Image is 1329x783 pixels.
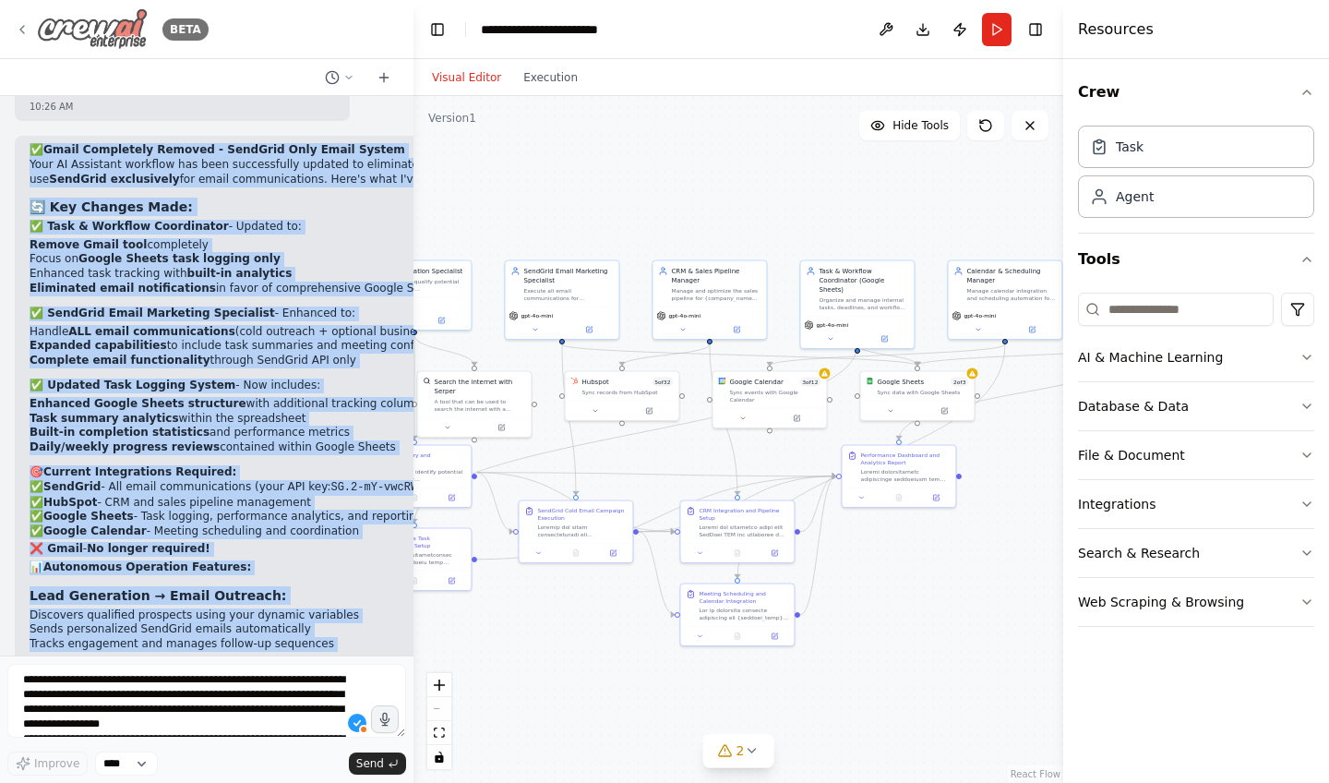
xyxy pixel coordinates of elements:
[30,440,220,453] strong: Daily/weekly progress reviews
[423,378,430,385] img: SerperDevTool
[416,371,532,439] div: SerperDevToolSearch the internet with SerperA tool that can be used to search the internet with a...
[951,378,968,387] span: Number of enabled actions
[966,267,1056,285] div: Calendar & Scheduling Manager
[30,412,179,425] strong: Task summary analytics
[187,267,293,280] strong: built-in analytics
[537,524,627,538] div: Loremip dol sitam consecteturadi eli {seddoei_temp} incid UtlaBore ETD magnaaliqua. Enim adminimv...
[771,413,823,424] button: Open in side panel
[425,17,450,42] button: Hide left sidebar
[30,325,641,340] li: Handle (cold outreach + optional business notifications)
[563,324,616,335] button: Open in side panel
[30,282,641,296] li: in favor of comprehensive Google Sheets summaries
[1116,138,1143,156] div: Task
[376,278,465,293] div: Discover and qualify potential customers for {company_name}, specifically targeting companies in ...
[49,173,179,186] strong: SendGrid exclusively
[504,260,619,341] div: SendGrid Email Marketing SpecialistExecute all email communications for {company_name} via SendGr...
[30,158,641,187] p: Your AI Assistant workflow has been successfully updated to eliminate and use for email communica...
[799,378,820,387] span: Number of enabled actions
[800,472,836,620] g: Edge from 35b02ef7-d7fa-49e3-bd75-cc838755e14c to f8c14342-274a-471a-aa64-9ddb5b2c21a5
[30,199,193,214] strong: 🔄 Key Changes Made:
[30,397,246,410] strong: Enhanced Google Sheets structure
[436,575,467,586] button: Open in side panel
[564,371,679,422] div: HubSpotHubspot5of32Sync records from HubSpot
[30,608,641,623] li: Discovers qualified prospects using your dynamic variables
[410,335,419,440] g: Edge from 4bff2acd-3263-4c4d-bb4e-6b3bdb0a1f8d to 7bb859f9-44a8-42c5-be64-356361460d93
[30,238,641,253] li: completely
[699,524,788,538] div: Loremi dol sitametco adipi elit SedDoei TEM inc utlaboree d magnaaliqu enima minimven qui {nostru...
[30,100,335,114] div: 10:26 AM
[866,378,873,385] img: Google Sheets
[913,344,1157,366] g: Edge from 643942f3-4ad8-4994-bdcc-00bd315590c5 to 4a2b6389-512b-4c3a-8997-4079b172a2d7
[37,8,148,50] img: Logo
[918,405,971,416] button: Open in side panel
[947,260,1062,341] div: Calendar & Scheduling ManagerManage calendar integration and scheduling automation for {company_n...
[427,673,451,769] div: React Flow controls
[859,111,960,140] button: Hide Tools
[30,480,641,538] p: ✅ - All email communications (your API key: ) ✅ - CRM and sales pipeline management ✅ - Task logg...
[43,480,101,493] strong: SendGrid
[162,18,209,41] div: BETA
[395,492,434,503] button: No output available
[880,492,918,503] button: No output available
[421,66,512,89] button: Visual Editor
[356,445,472,509] div: Lead Discovery and QualificationResearch and identify potential customers for {company_name}, spe...
[376,468,465,483] div: Research and identify potential customers for {company_name}, specifically targeting companies in...
[894,344,1157,440] g: Edge from 643942f3-4ad8-4994-bdcc-00bd315590c5 to f8c14342-274a-471a-aa64-9ddb5b2c21a5
[699,507,788,522] div: CRM Integration and Pipeline Setup
[699,590,788,605] div: Meeting Scheduling and Calendar Integration
[1078,480,1314,528] button: Integrations
[671,267,760,285] div: CRM & Sales Pipeline Manager
[30,307,275,319] strong: ✅ SendGrid Email Marketing Specialist
[819,267,908,295] div: Task & Workflow Coordinator (Google Sheets)
[30,622,641,637] li: Sends personalized SendGrid emails automatically
[1078,18,1154,41] h4: Resources
[799,260,915,350] div: Task & Workflow Coordinator (Google Sheets)Organize and manage internal tasks, deadlines, and wor...
[369,66,399,89] button: Start a new chat
[30,220,229,233] strong: ✅ Task & Workflow Coordinator
[679,584,795,647] div: Meeting Scheduling and Calendar IntegrationLor ip dolorsita consecte adipiscing eli {seddoei_temp...
[853,344,922,366] g: Edge from ed327f63-0692-43ac-80f4-fb2932027997 to 4a2b6389-512b-4c3a-8997-4079b172a2d7
[718,378,725,385] img: Google Calendar
[1006,324,1059,335] button: Open in side panel
[356,528,472,592] div: Google Sheets Task Management SetupLoremipsu d sitametconsec Adipis Elitse-doeiu temp incididunt ...
[30,465,641,480] h2: 🎯
[711,324,763,335] button: Open in side panel
[371,705,399,733] button: Click to speak your automation idea
[733,344,1010,578] g: Edge from 8132e75a-96f4-4eb3-ae1c-44181dd45d2b to 35b02ef7-d7fa-49e3-bd75-cc838755e14c
[410,344,862,523] g: Edge from ed327f63-0692-43ac-80f4-fb2932027997 to 590f7c7a-b7bc-43d6-90e7-bb55fe70baca
[30,143,641,158] h2: ✅
[477,472,836,564] g: Edge from 590f7c7a-b7bc-43d6-90e7-bb55fe70baca to f8c14342-274a-471a-aa64-9ddb5b2c21a5
[512,66,589,89] button: Execution
[30,252,641,267] li: Focus on
[317,66,362,89] button: Switch to previous chat
[729,378,783,387] div: Google Calendar
[30,354,210,367] strong: Complete email functionality
[34,756,79,771] span: Improve
[30,637,641,652] li: Tracks engagement and manages follow-up sequences
[376,267,465,276] div: Lead Generation Specialist
[43,465,236,478] strong: Current Integrations Required:
[68,325,234,338] strong: ALL email communications
[43,143,405,156] strong: Gmail Completely Removed - SendGrid Only Email System
[671,287,760,302] div: Manage and optimize the sales pipeline for {company_name} using HubSpot CRM. Track lead interacti...
[712,371,827,429] div: Google CalendarGoogle Calendar3of12Sync events with Google Calendar
[395,575,434,586] button: No output available
[729,389,820,404] div: Sync events with Google Calendar
[30,560,641,575] h2: 📊
[30,397,641,412] li: with additional tracking columns
[1078,285,1314,642] div: Tools
[617,344,714,366] g: Edge from a29b498e-dd66-4767-a841-45ccde4e518b to 334a2dff-0c1d-4de6-ad95-74164d37dae2
[652,260,767,341] div: CRM & Sales Pipeline ManagerManage and optimize the sales pipeline for {company_name} using HubSp...
[30,282,216,295] strong: Eliminated email notifications
[410,335,479,366] g: Edge from 4bff2acd-3263-4c4d-bb4e-6b3bdb0a1f8d to 321524f6-e97a-4056-8435-0e5ec48ad5e7
[30,542,641,557] p: -
[30,542,83,555] strong: ❌ Gmail
[428,111,476,126] div: Version 1
[816,321,848,329] span: gpt-4o-mini
[30,588,286,603] strong: Lead Generation → Email Outreach:
[30,426,210,439] strong: Built-in completion statistics
[699,607,788,621] div: Lor ip dolorsita consecte adipiscing eli {seddoei_temp} in utlaboreet dolorem aliquaenim admi {ve...
[475,422,528,433] button: Open in side panel
[30,339,641,354] li: to include task summaries and meeting confirmations if needed
[858,333,911,344] button: Open in side panel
